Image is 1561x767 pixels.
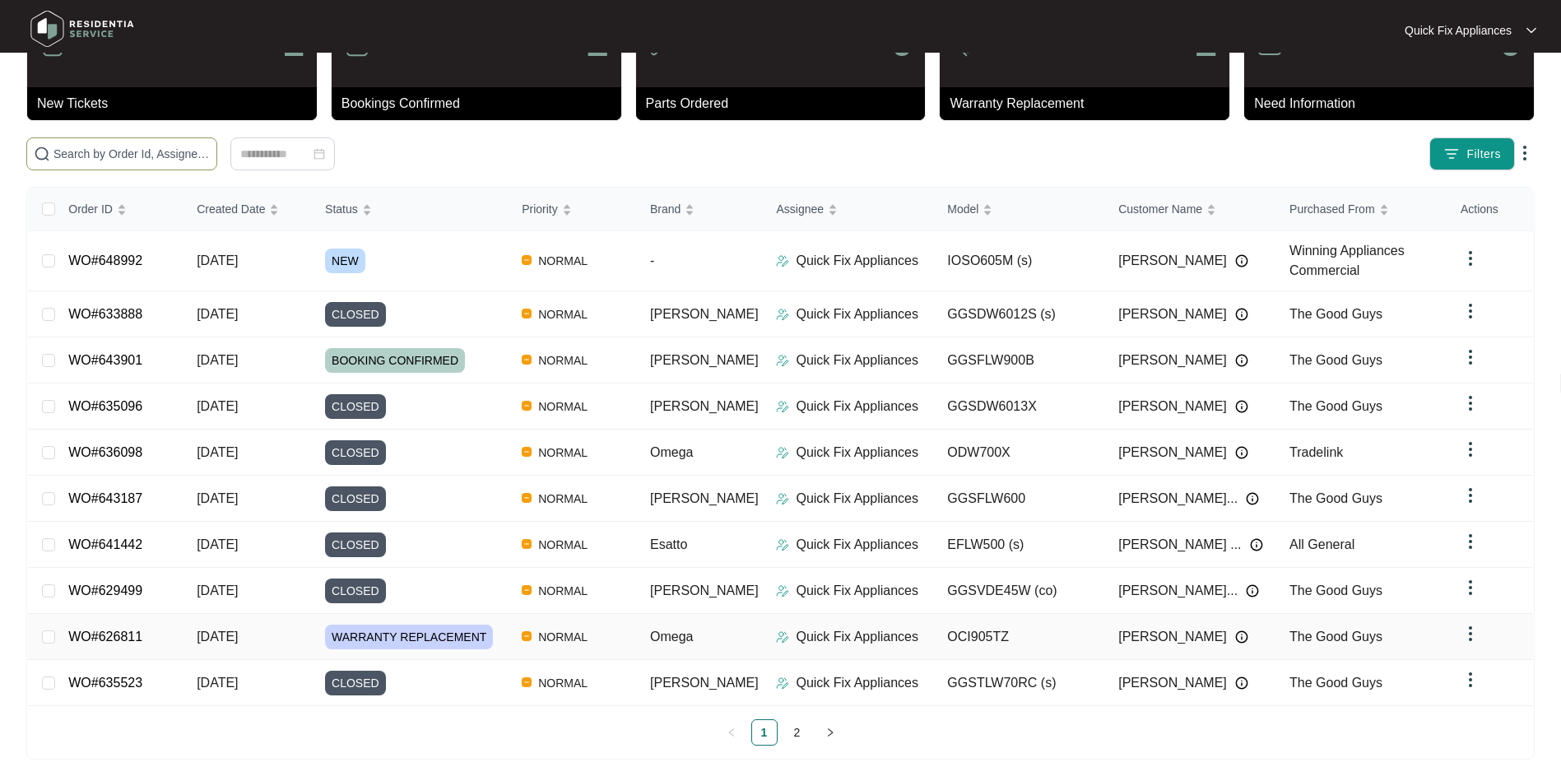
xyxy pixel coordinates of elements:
[197,630,238,644] span: [DATE]
[727,727,736,737] span: left
[184,188,312,231] th: Created Date
[796,627,918,647] p: Quick Fix Appliances
[1405,22,1512,39] p: Quick Fix Appliances
[1118,489,1238,509] span: [PERSON_NAME]...
[1289,537,1354,551] span: All General
[1254,94,1534,114] p: Need Information
[776,676,789,690] img: Assigner Icon
[796,581,918,601] p: Quick Fix Appliances
[1515,143,1535,163] img: dropdown arrow
[1118,304,1227,324] span: [PERSON_NAME]
[1499,23,1522,63] p: 0
[1105,188,1276,231] th: Customer Name
[1235,254,1248,267] img: Info icon
[817,719,843,746] li: Next Page
[325,440,386,465] span: CLOSED
[1447,188,1533,231] th: Actions
[646,94,926,114] p: Parts Ordered
[796,251,918,271] p: Quick Fix Appliances
[776,446,789,459] img: Assigner Icon
[1461,670,1480,690] img: dropdown arrow
[891,23,913,63] p: 0
[34,146,50,162] img: search-icon
[650,537,687,551] span: Esatto
[776,200,824,218] span: Assignee
[325,200,358,218] span: Status
[532,251,594,271] span: NORMAL
[1461,486,1480,505] img: dropdown arrow
[1118,251,1227,271] span: [PERSON_NAME]
[1289,200,1374,218] span: Purchased From
[817,719,843,746] button: right
[282,23,304,63] p: 1
[197,583,238,597] span: [DATE]
[509,188,637,231] th: Priority
[1235,676,1248,690] img: Info icon
[325,671,386,695] span: CLOSED
[68,253,142,267] a: WO#648992
[934,614,1105,660] td: OCI905TZ
[522,631,532,641] img: Vercel Logo
[325,394,386,419] span: CLOSED
[68,583,142,597] a: WO#629499
[1118,200,1202,218] span: Customer Name
[1118,443,1227,463] span: [PERSON_NAME]
[796,397,918,416] p: Quick Fix Appliances
[1461,347,1480,367] img: dropdown arrow
[1246,584,1259,597] img: Info icon
[934,188,1105,231] th: Model
[637,188,763,231] th: Brand
[796,489,918,509] p: Quick Fix Appliances
[522,309,532,318] img: Vercel Logo
[522,493,532,503] img: Vercel Logo
[1118,673,1227,693] span: [PERSON_NAME]
[776,630,789,644] img: Assigner Icon
[1276,188,1447,231] th: Purchased From
[718,719,745,746] li: Previous Page
[1118,581,1238,601] span: [PERSON_NAME]...
[37,94,317,114] p: New Tickets
[532,489,594,509] span: NORMAL
[197,676,238,690] span: [DATE]
[1461,439,1480,459] img: dropdown arrow
[650,200,681,218] span: Brand
[776,354,789,367] img: Assigner Icon
[934,476,1105,522] td: GGSFLW600
[587,23,609,63] p: 2
[1235,354,1248,367] img: Info icon
[1429,137,1515,170] button: filter iconFilters
[934,522,1105,568] td: EFLW500 (s)
[532,443,594,463] span: NORMAL
[796,443,918,463] p: Quick Fix Appliances
[784,719,811,746] li: 2
[1461,249,1480,268] img: dropdown arrow
[1235,400,1248,413] img: Info icon
[532,581,594,601] span: NORMAL
[650,445,693,459] span: Omega
[776,584,789,597] img: Assigner Icon
[522,200,558,218] span: Priority
[751,719,778,746] li: 1
[650,583,759,597] span: [PERSON_NAME]
[197,353,238,367] span: [DATE]
[776,492,789,505] img: Assigner Icon
[1461,301,1480,321] img: dropdown arrow
[68,445,142,459] a: WO#636098
[1289,676,1382,690] span: The Good Guys
[776,400,789,413] img: Assigner Icon
[776,308,789,321] img: Assigner Icon
[1289,583,1382,597] span: The Good Guys
[68,399,142,413] a: WO#635096
[947,200,978,218] span: Model
[1289,399,1382,413] span: The Good Guys
[1118,397,1227,416] span: [PERSON_NAME]
[1118,535,1241,555] span: [PERSON_NAME] ...
[68,491,142,505] a: WO#643187
[1235,446,1248,459] img: Info icon
[325,579,386,603] span: CLOSED
[197,200,265,218] span: Created Date
[934,291,1105,337] td: GGSDW6012S (s)
[776,254,789,267] img: Assigner Icon
[1246,492,1259,505] img: Info icon
[522,585,532,595] img: Vercel Logo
